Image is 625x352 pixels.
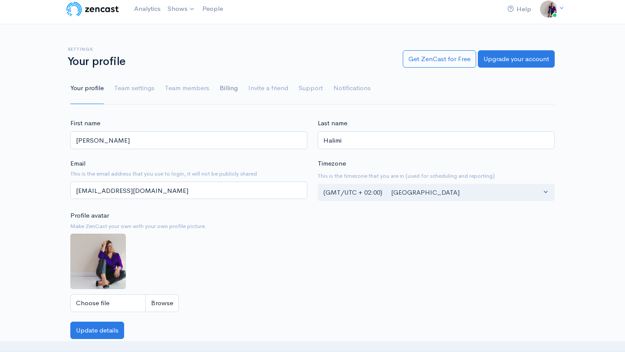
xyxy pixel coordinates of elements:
[114,73,155,104] a: Team settings
[403,50,476,68] a: Get ZenCast for Free
[70,73,104,104] a: Your profile
[65,0,120,18] img: ZenCast Logo
[70,131,307,149] input: First name
[68,55,392,68] h1: Your profile
[540,0,557,18] img: ...
[70,322,124,339] button: Update details
[323,188,541,198] div: (GMT/UTC + 02:00) [GEOGRAPHIC_DATA]
[70,234,126,289] img: ...
[70,211,109,221] label: Profile avatar
[70,182,307,199] input: name@example.com
[318,118,347,128] label: Last name
[318,159,346,169] label: Timezone
[68,47,392,52] h6: Settings
[318,172,555,180] small: This is the timezone that you are in (used for scheduling and reporting)
[70,222,307,231] small: Make ZenCast your own with your own profile picture.
[248,73,288,104] a: Invite a friend
[318,131,555,149] input: Last name
[318,184,555,202] button: (GMT/UTC + 02:00) Brussels
[478,50,555,68] a: Upgrade your account
[333,73,371,104] a: Notifications
[220,73,238,104] a: Billing
[165,73,209,104] a: Team members
[70,169,307,178] small: This is the email address that you use to login, it will not be publicly shared
[299,73,323,104] a: Support
[70,159,86,169] label: Email
[70,118,100,128] label: First name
